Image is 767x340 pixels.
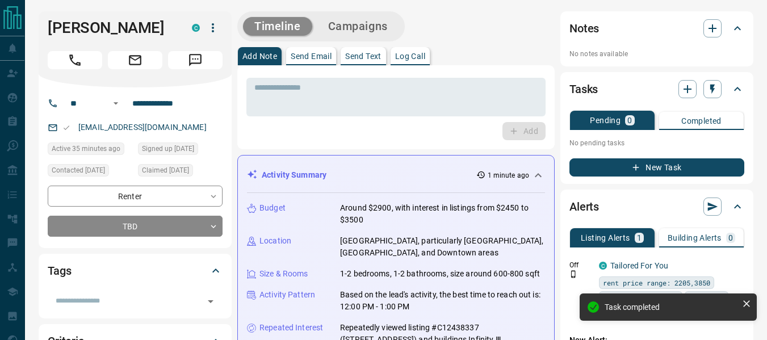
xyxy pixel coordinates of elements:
span: Claimed [DATE] [142,165,189,176]
span: Active 35 minutes ago [52,143,120,154]
p: Activity Summary [262,169,326,181]
div: Task completed [605,303,737,312]
button: Campaigns [317,17,399,36]
span: Contacted [DATE] [52,165,105,176]
div: TBD [48,216,223,237]
p: Listing Alerts [581,234,630,242]
span: rent price range: 2205,3850 [603,277,710,288]
span: Signed up [DATE] [142,143,194,154]
p: Based on the lead's activity, the best time to reach out is: 12:00 PM - 1:00 PM [340,289,545,313]
p: Completed [681,117,722,125]
div: Alerts [569,193,744,220]
p: [GEOGRAPHIC_DATA], particularly [GEOGRAPHIC_DATA], [GEOGRAPHIC_DATA], and Downtown areas [340,235,545,259]
div: condos.ca [599,262,607,270]
a: [EMAIL_ADDRESS][DOMAIN_NAME] [78,123,207,132]
h2: Alerts [569,198,599,216]
a: Tailored For You [610,261,668,270]
p: 0 [627,116,632,124]
button: Open [203,293,219,309]
h2: Notes [569,19,599,37]
p: Add Note [242,52,277,60]
h2: Tags [48,262,71,280]
p: 1 [637,234,642,242]
p: Pending [590,116,621,124]
button: Open [109,96,123,110]
p: Budget [259,202,286,214]
p: Send Email [291,52,332,60]
button: New Task [569,158,744,177]
p: Send Text [345,52,382,60]
div: condos.ca [192,24,200,32]
span: Call [48,51,102,69]
div: Sun Oct 12 2025 [138,142,223,158]
div: Tasks [569,75,744,103]
svg: Email Valid [62,124,70,132]
svg: Push Notification Only [569,270,577,278]
p: Repeated Interest [259,322,323,334]
div: Renter [48,186,223,207]
span: Message [168,51,223,69]
span: Email [108,51,162,69]
h2: Tasks [569,80,598,98]
button: Timeline [243,17,312,36]
p: No notes available [569,49,744,59]
p: 1 minute ago [488,170,529,181]
p: Off [569,260,592,270]
p: 1-2 bedrooms, 1-2 bathrooms, size around 600-800 sqft [340,268,540,280]
p: Activity Pattern [259,289,315,301]
div: Sun Oct 12 2025 [48,164,132,180]
div: Sun Oct 12 2025 [138,164,223,180]
p: 0 [728,234,733,242]
div: Notes [569,15,744,42]
p: No pending tasks [569,135,744,152]
p: Location [259,235,291,247]
p: Building Alerts [668,234,722,242]
div: Mon Oct 13 2025 [48,142,132,158]
p: Around $2900, with interest in listings from $2450 to $3500 [340,202,545,226]
p: Log Call [395,52,425,60]
div: Tags [48,257,223,284]
h1: [PERSON_NAME] [48,19,175,37]
div: Activity Summary1 minute ago [247,165,545,186]
p: Size & Rooms [259,268,308,280]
